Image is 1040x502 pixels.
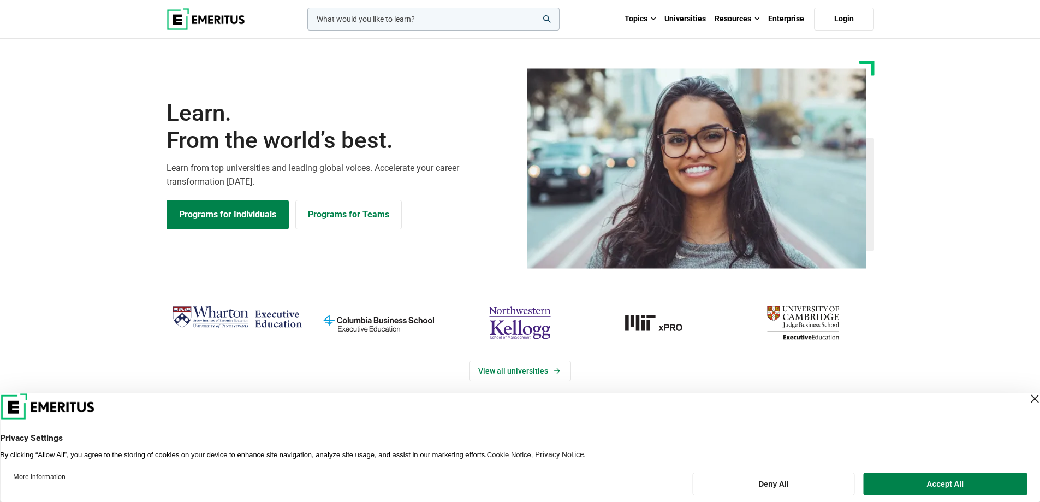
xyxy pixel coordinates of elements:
[313,302,444,344] img: columbia-business-school
[307,8,560,31] input: woocommerce-product-search-field-0
[455,302,585,344] img: northwestern-kellogg
[167,200,289,229] a: Explore Programs
[738,302,868,344] img: cambridge-judge-business-school
[527,68,866,269] img: Learn from the world's best
[295,200,402,229] a: Explore for Business
[596,302,727,344] img: MIT xPRO
[469,361,571,381] a: View Universities
[167,161,514,189] p: Learn from top universities and leading global voices. Accelerate your career transformation [DATE].
[814,8,874,31] a: Login
[167,127,514,154] span: From the world’s best.
[172,302,302,334] img: Wharton Executive Education
[596,302,727,344] a: MIT-xPRO
[167,99,514,155] h1: Learn.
